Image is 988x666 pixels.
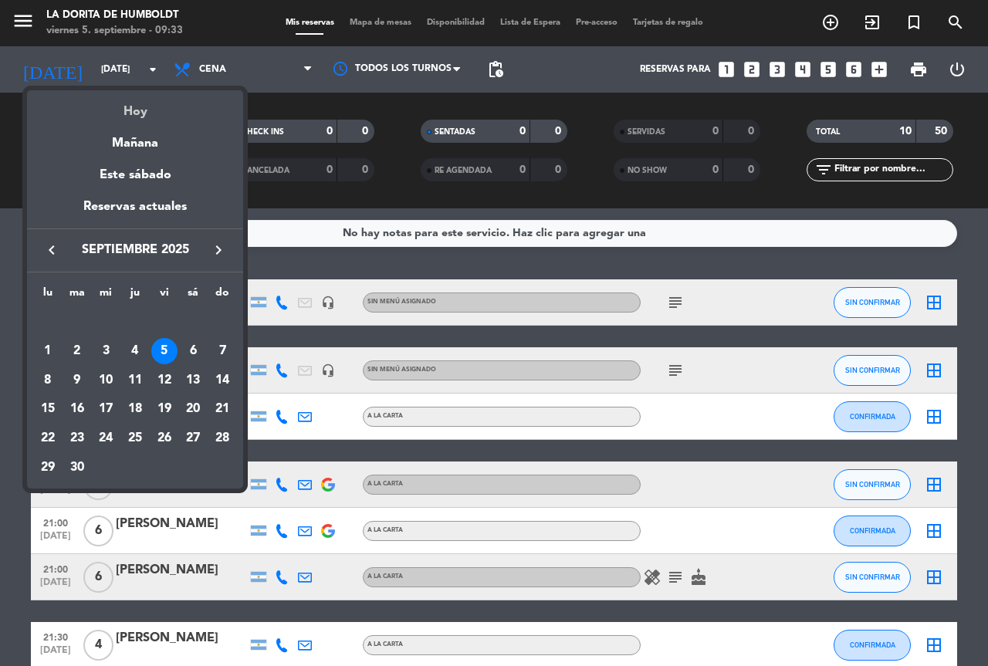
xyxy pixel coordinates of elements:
[91,394,120,424] td: 17 de septiembre de 2025
[179,336,208,366] td: 6 de septiembre de 2025
[91,366,120,395] td: 10 de septiembre de 2025
[27,154,243,197] div: Este sábado
[35,338,61,364] div: 1
[35,425,61,451] div: 22
[122,338,148,364] div: 4
[180,367,206,394] div: 13
[122,425,148,451] div: 25
[151,338,178,364] div: 5
[179,424,208,453] td: 27 de septiembre de 2025
[120,284,150,308] th: jueves
[209,396,235,422] div: 21
[64,425,90,451] div: 23
[120,424,150,453] td: 25 de septiembre de 2025
[150,366,179,395] td: 12 de septiembre de 2025
[33,336,63,366] td: 1 de septiembre de 2025
[208,336,237,366] td: 7 de septiembre de 2025
[209,367,235,394] div: 14
[180,396,206,422] div: 20
[27,90,243,122] div: Hoy
[150,284,179,308] th: viernes
[27,197,243,228] div: Reservas actuales
[209,241,228,259] i: keyboard_arrow_right
[150,336,179,366] td: 5 de septiembre de 2025
[205,240,232,260] button: keyboard_arrow_right
[91,424,120,453] td: 24 de septiembre de 2025
[151,396,178,422] div: 19
[64,367,90,394] div: 9
[35,396,61,422] div: 15
[64,455,90,481] div: 30
[63,453,92,482] td: 30 de septiembre de 2025
[35,367,61,394] div: 8
[179,366,208,395] td: 13 de septiembre de 2025
[93,338,119,364] div: 3
[63,424,92,453] td: 23 de septiembre de 2025
[180,338,206,364] div: 6
[63,394,92,424] td: 16 de septiembre de 2025
[64,338,90,364] div: 2
[209,338,235,364] div: 7
[180,425,206,451] div: 27
[63,284,92,308] th: martes
[120,394,150,424] td: 18 de septiembre de 2025
[33,394,63,424] td: 15 de septiembre de 2025
[93,367,119,394] div: 10
[179,394,208,424] td: 20 de septiembre de 2025
[179,284,208,308] th: sábado
[35,455,61,481] div: 29
[150,424,179,453] td: 26 de septiembre de 2025
[42,241,61,259] i: keyboard_arrow_left
[33,366,63,395] td: 8 de septiembre de 2025
[33,453,63,482] td: 29 de septiembre de 2025
[33,307,237,336] td: SEP.
[91,336,120,366] td: 3 de septiembre de 2025
[91,284,120,308] th: miércoles
[120,336,150,366] td: 4 de septiembre de 2025
[150,394,179,424] td: 19 de septiembre de 2025
[120,366,150,395] td: 11 de septiembre de 2025
[151,425,178,451] div: 26
[151,367,178,394] div: 12
[66,240,205,260] span: septiembre 2025
[38,240,66,260] button: keyboard_arrow_left
[122,396,148,422] div: 18
[208,284,237,308] th: domingo
[63,336,92,366] td: 2 de septiembre de 2025
[122,367,148,394] div: 11
[93,425,119,451] div: 24
[208,366,237,395] td: 14 de septiembre de 2025
[93,396,119,422] div: 17
[63,366,92,395] td: 9 de septiembre de 2025
[33,424,63,453] td: 22 de septiembre de 2025
[208,394,237,424] td: 21 de septiembre de 2025
[27,122,243,154] div: Mañana
[64,396,90,422] div: 16
[209,425,235,451] div: 28
[33,284,63,308] th: lunes
[208,424,237,453] td: 28 de septiembre de 2025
